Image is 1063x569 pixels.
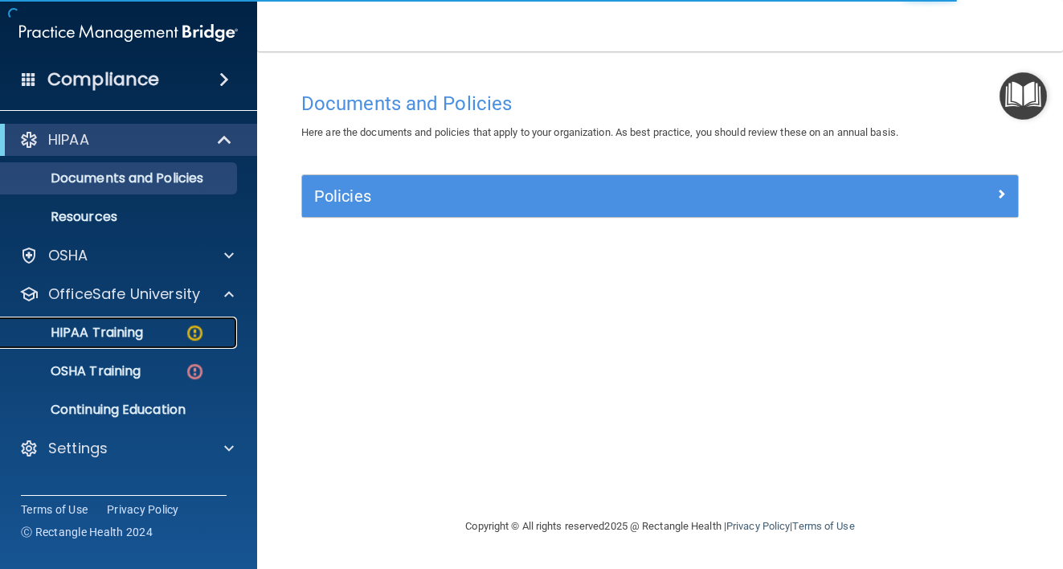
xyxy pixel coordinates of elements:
[10,402,230,418] p: Continuing Education
[107,501,179,518] a: Privacy Policy
[185,362,205,382] img: danger-circle.6113f641.png
[10,170,230,186] p: Documents and Policies
[314,187,827,205] h5: Policies
[301,93,1019,114] h4: Documents and Policies
[10,363,141,379] p: OSHA Training
[19,246,234,265] a: OSHA
[792,520,854,532] a: Terms of Use
[19,284,234,304] a: OfficeSafe University
[19,17,238,49] img: PMB logo
[10,209,230,225] p: Resources
[21,501,88,518] a: Terms of Use
[301,126,898,138] span: Here are the documents and policies that apply to your organization. As best practice, you should...
[48,130,89,149] p: HIPAA
[47,68,159,91] h4: Compliance
[10,325,143,341] p: HIPAA Training
[1000,72,1047,120] button: Open Resource Center
[185,323,205,343] img: warning-circle.0cc9ac19.png
[48,439,108,458] p: Settings
[19,439,234,458] a: Settings
[48,284,200,304] p: OfficeSafe University
[48,246,88,265] p: OSHA
[314,183,1006,209] a: Policies
[19,130,233,149] a: HIPAA
[367,501,954,552] div: Copyright © All rights reserved 2025 @ Rectangle Health | |
[726,520,790,532] a: Privacy Policy
[21,524,153,540] span: Ⓒ Rectangle Health 2024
